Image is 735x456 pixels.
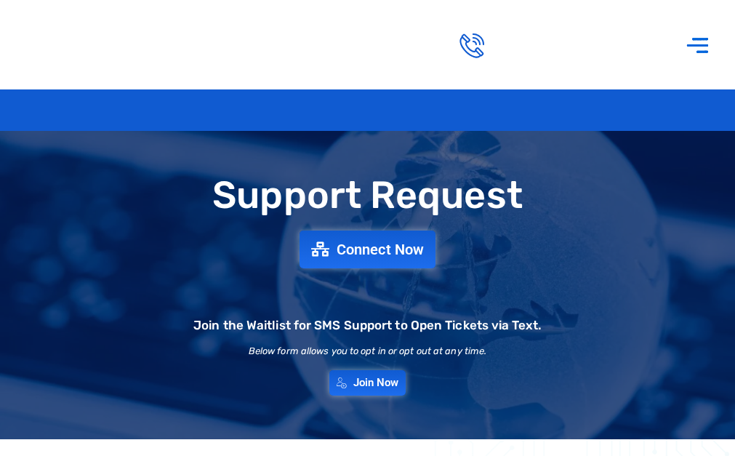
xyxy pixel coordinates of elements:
h1: Support Request [7,175,728,216]
a: Join Now [329,370,406,396]
a: Connect Now [300,231,435,268]
div: Menu Toggle [678,25,717,65]
span: Connect Now [337,242,424,257]
span: Join Now [353,377,399,388]
h2: Join the Waitlist for SMS Support to Open Tickets via Text. [193,319,542,332]
h2: Below form allows you to opt in or opt out at any time. [249,346,487,356]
